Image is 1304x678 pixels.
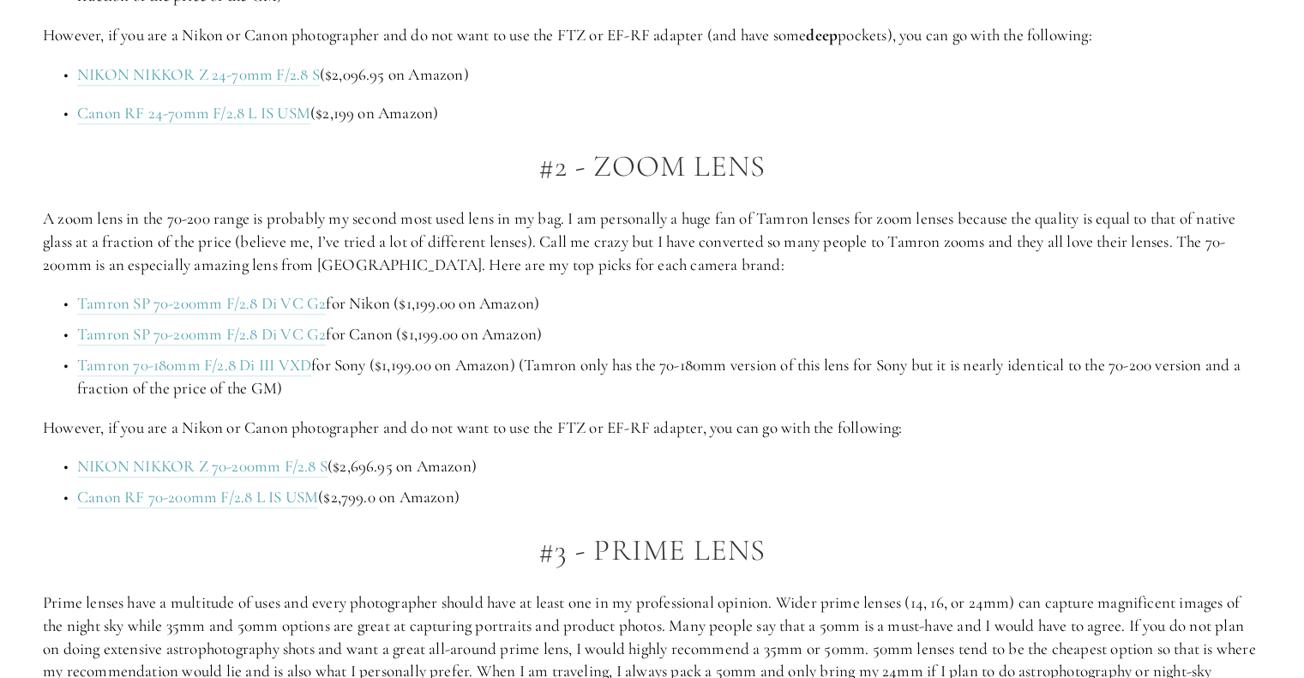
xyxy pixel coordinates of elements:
[43,534,1261,567] h2: #3 - Prime Lens
[77,486,1261,509] p: ($2,799.0 on Amazon)
[77,456,328,477] a: NIKON NIKKOR Z 70-200mm F/2.8 S
[77,103,310,124] a: Canon RF 24-70mm F/2.8 L IS USM
[43,417,1261,440] p: However, if you are a Nikon or Canon photographer and do not want to use the FTZ or EF-RF adapter...
[806,25,838,45] strong: deep
[77,455,1261,478] p: ($2,696.95 on Amazon)
[77,292,1261,315] p: for Nikon ($1,199.00 on Amazon)
[77,102,1261,125] p: ($2,199 on Amazon)
[77,64,320,86] a: NIKON NIKKOR Z 24-70mm F/2.8 S
[77,323,1261,346] p: for Canon ($1,199.00 on Amazon)
[43,150,1261,183] h2: #2 - Zoom Lens
[77,324,326,345] a: Tamron SP 70-200mm F/2.8 Di VC G2
[43,24,1261,47] p: However, if you are a Nikon or Canon photographer and do not want to use the FTZ or EF-RF adapter...
[43,207,1261,276] p: A zoom lens in the 70-200 range is probably my second most used lens in my bag. I am personally a...
[77,487,318,508] a: Canon RF 70-200mm F/2.8 L IS USM
[77,63,1261,87] p: ($2,096.95 on Amazon)
[77,293,326,315] a: Tamron SP 70-200mm F/2.8 Di VC G2
[77,354,1261,399] p: for Sony ($1,199.00 on Amazon) (Tamron only has the 70-180mm version of this lens for Sony but it...
[77,355,311,376] a: Tamron 70-180mm F/2.8 Di III VXD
